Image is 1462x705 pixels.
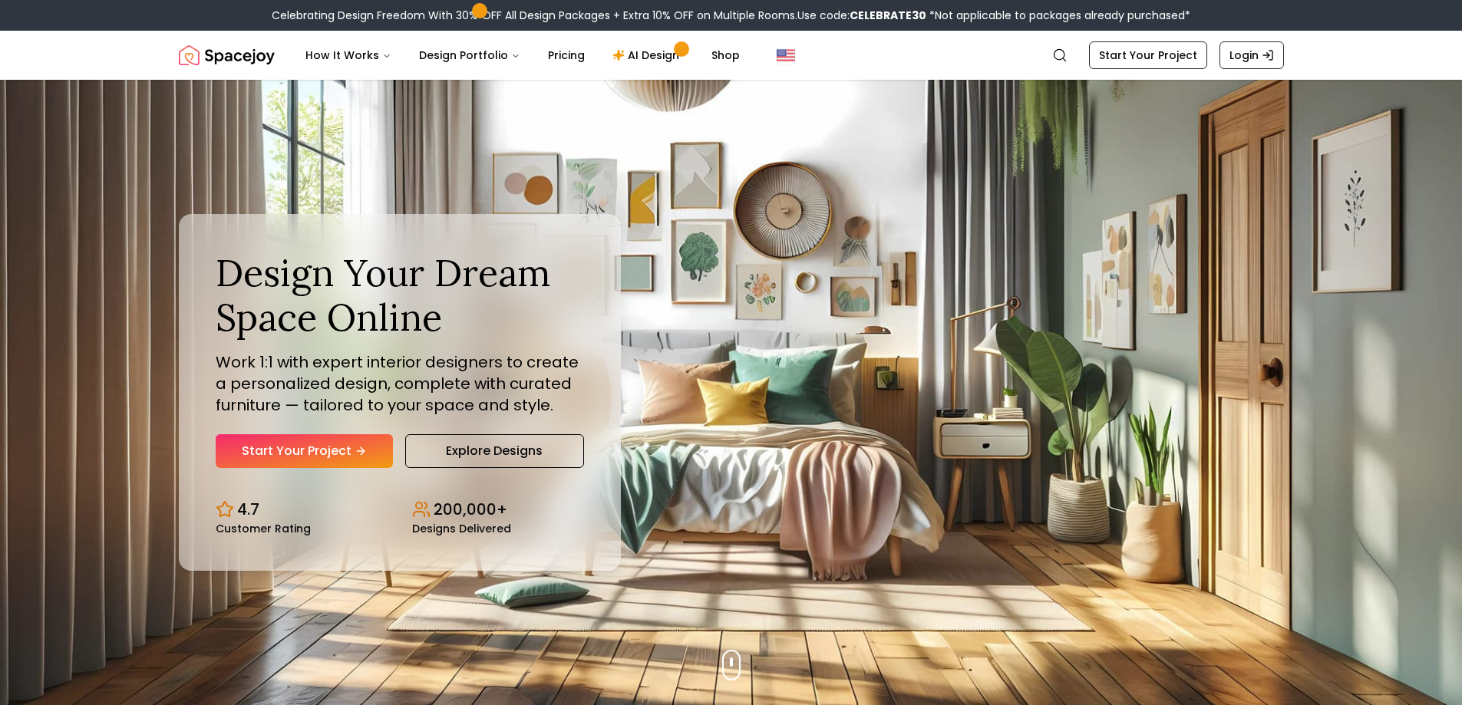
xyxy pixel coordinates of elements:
[405,434,584,468] a: Explore Designs
[1219,41,1284,69] a: Login
[434,499,507,520] p: 200,000+
[926,8,1190,23] span: *Not applicable to packages already purchased*
[797,8,926,23] span: Use code:
[536,40,597,71] a: Pricing
[293,40,404,71] button: How It Works
[777,46,795,64] img: United States
[412,523,511,534] small: Designs Delivered
[216,486,584,534] div: Design stats
[1089,41,1207,69] a: Start Your Project
[699,40,752,71] a: Shop
[600,40,696,71] a: AI Design
[216,251,584,339] h1: Design Your Dream Space Online
[179,31,1284,80] nav: Global
[216,351,584,416] p: Work 1:1 with expert interior designers to create a personalized design, complete with curated fu...
[179,40,275,71] a: Spacejoy
[237,499,259,520] p: 4.7
[216,523,311,534] small: Customer Rating
[272,8,1190,23] div: Celebrating Design Freedom With 30% OFF All Design Packages + Extra 10% OFF on Multiple Rooms.
[216,434,393,468] a: Start Your Project
[293,40,752,71] nav: Main
[179,40,275,71] img: Spacejoy Logo
[407,40,533,71] button: Design Portfolio
[850,8,926,23] b: CELEBRATE30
